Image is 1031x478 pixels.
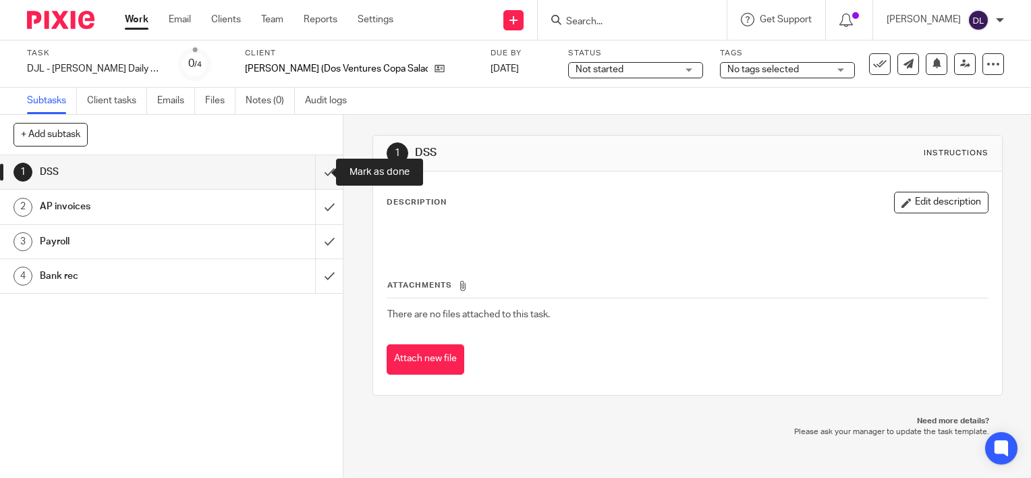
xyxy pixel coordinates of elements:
[27,62,162,76] div: DJL - Salata Daily Tasks - Thursday
[194,61,202,68] small: /4
[887,13,961,26] p: [PERSON_NAME]
[387,344,464,375] button: Attach new file
[125,13,148,26] a: Work
[40,196,215,217] h1: AP invoices
[387,197,447,208] p: Description
[205,88,235,114] a: Files
[245,48,474,59] label: Client
[387,310,550,319] span: There are no files attached to this task.
[760,15,812,24] span: Get Support
[245,62,428,76] p: [PERSON_NAME] (Dos Ventures Copa Salads LLC)
[415,146,716,160] h1: DSS
[491,64,519,74] span: [DATE]
[13,232,32,251] div: 3
[40,162,215,182] h1: DSS
[727,65,799,74] span: No tags selected
[246,88,295,114] a: Notes (0)
[304,13,337,26] a: Reports
[211,13,241,26] a: Clients
[27,11,94,29] img: Pixie
[157,88,195,114] a: Emails
[305,88,357,114] a: Audit logs
[386,427,989,437] p: Please ask your manager to update the task template.
[387,282,452,289] span: Attachments
[261,13,283,26] a: Team
[13,198,32,217] div: 2
[386,416,989,427] p: Need more details?
[27,48,162,59] label: Task
[894,192,988,213] button: Edit description
[188,56,202,72] div: 0
[968,9,989,31] img: svg%3E
[13,267,32,286] div: 4
[169,13,191,26] a: Email
[924,148,988,159] div: Instructions
[565,16,686,28] input: Search
[358,13,393,26] a: Settings
[387,142,408,164] div: 1
[720,48,855,59] label: Tags
[13,123,88,146] button: + Add subtask
[13,163,32,182] div: 1
[576,65,623,74] span: Not started
[40,266,215,286] h1: Bank rec
[87,88,147,114] a: Client tasks
[27,88,77,114] a: Subtasks
[27,62,162,76] div: DJL - [PERSON_NAME] Daily Tasks - [DATE]
[568,48,703,59] label: Status
[40,232,215,252] h1: Payroll
[491,48,551,59] label: Due by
